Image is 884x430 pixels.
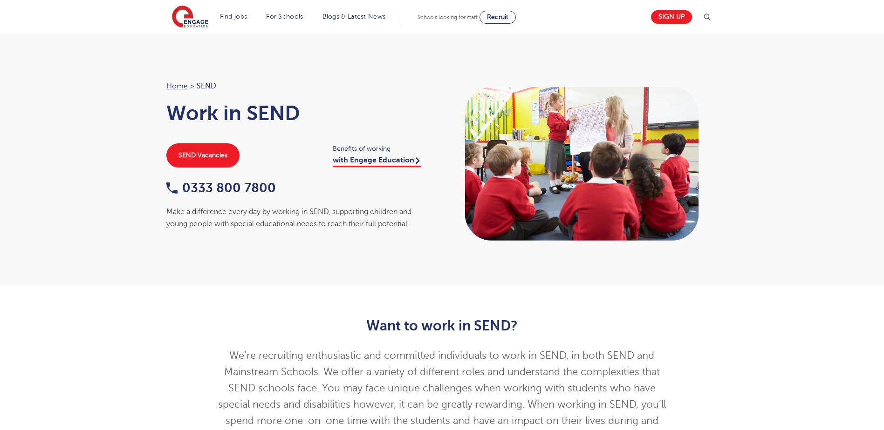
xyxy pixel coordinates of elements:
a: 0333 800 7800 [166,181,276,195]
h2: Want to work in SEND? [213,318,671,334]
span: > [190,82,194,90]
span: Recruit [487,13,508,20]
span: SEND [197,80,216,92]
nav: breadcrumb [166,80,433,92]
span: Schools looking for staff [418,14,478,20]
a: Blogs & Latest News [322,13,386,20]
div: Make a difference every day by working in SEND, supporting children and young people with special... [166,206,433,230]
img: Engage Education [172,6,208,29]
a: SEND Vacancies [166,143,240,168]
a: Home [166,82,188,90]
span: Benefits of working [333,143,433,154]
h1: Work in SEND [166,101,433,125]
a: Recruit [480,11,516,24]
a: Sign up [651,10,692,24]
a: Find jobs [220,13,247,20]
a: For Schools [266,13,303,20]
a: with Engage Education [333,156,421,167]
